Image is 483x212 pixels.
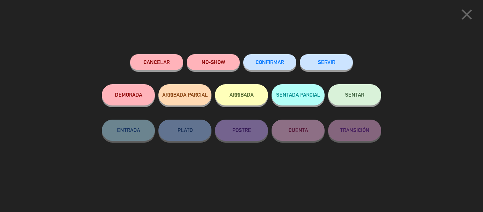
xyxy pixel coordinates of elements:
[215,120,268,141] button: POSTRE
[158,120,211,141] button: PLATO
[272,84,325,105] button: SENTADA PARCIAL
[187,54,240,70] button: NO-SHOW
[158,84,211,105] button: ARRIBADA PARCIAL
[328,120,381,141] button: TRANSICIÓN
[328,84,381,105] button: SENTAR
[272,120,325,141] button: CUENTA
[300,54,353,70] button: SERVIR
[458,6,476,23] i: close
[456,5,478,26] button: close
[345,92,364,98] span: SENTAR
[162,92,208,98] span: ARRIBADA PARCIAL
[215,84,268,105] button: ARRIBADA
[102,84,155,105] button: DEMORADA
[256,59,284,65] span: CONFIRMAR
[130,54,183,70] button: Cancelar
[243,54,296,70] button: CONFIRMAR
[102,120,155,141] button: ENTRADA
